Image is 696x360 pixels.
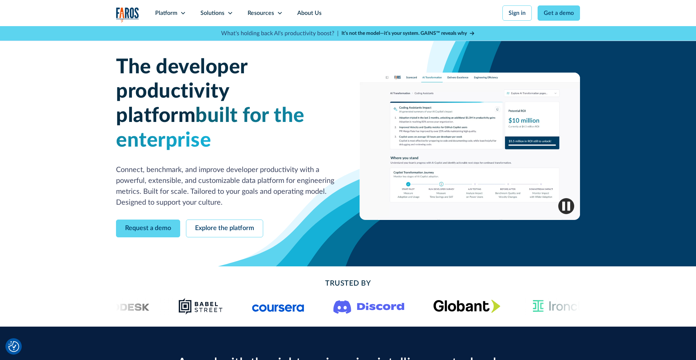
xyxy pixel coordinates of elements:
h2: Trusted By [174,278,522,289]
img: Logo of the online learning platform Coursera. [252,300,304,312]
img: Logo of the analytics and reporting company Faros. [116,7,139,22]
p: What's holding back AI's productivity boost? | [221,29,339,38]
img: Babel Street logo png [179,298,223,315]
div: Solutions [200,9,224,17]
a: Explore the platform [186,220,263,237]
a: Get a demo [538,5,580,21]
a: home [116,7,139,22]
div: Platform [155,9,177,17]
button: Cookie Settings [8,341,19,352]
img: Logo of the communication platform Discord. [333,299,405,314]
strong: It’s not the model—it’s your system. GAINS™ reveals why [341,31,467,36]
img: Revisit consent button [8,341,19,352]
a: It’s not the model—it’s your system. GAINS™ reveals why [341,30,475,37]
div: Resources [248,9,274,17]
span: built for the enterprise [116,106,304,150]
img: Pause video [558,198,574,214]
p: Connect, benchmark, and improve developer productivity with a powerful, extensible, and customiza... [116,164,336,208]
img: Globant's logo [434,299,501,313]
a: Request a demo [116,220,180,237]
a: Sign in [502,5,532,21]
h1: The developer productivity platform [116,55,336,153]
